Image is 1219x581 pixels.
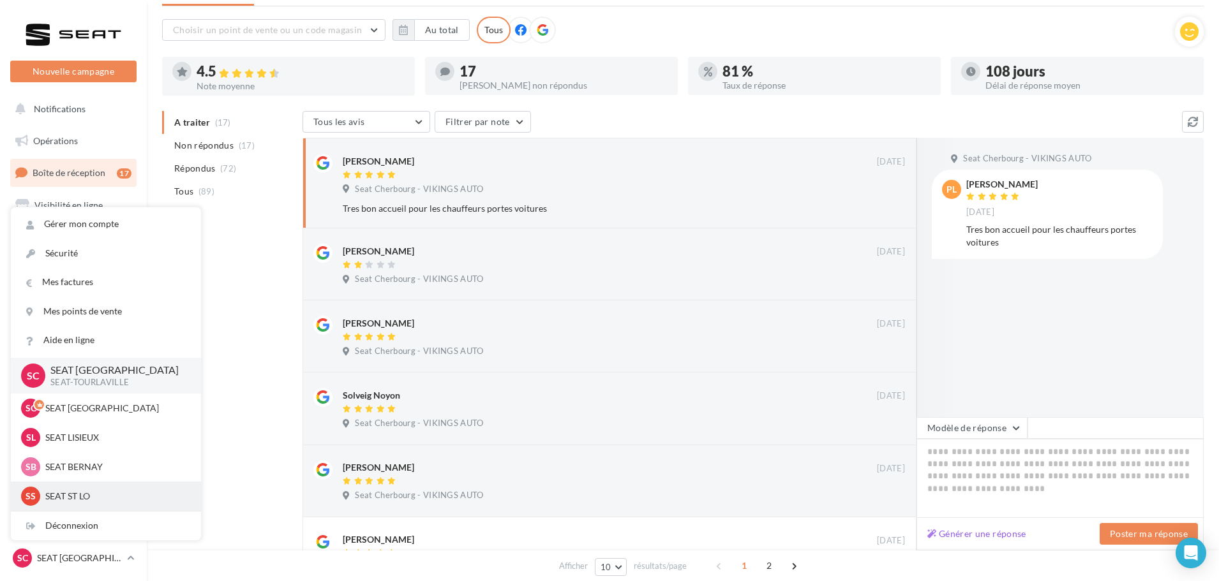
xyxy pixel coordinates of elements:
[559,560,588,572] span: Afficher
[966,180,1038,189] div: [PERSON_NAME]
[303,111,430,133] button: Tous les avis
[916,417,1028,439] button: Modèle de réponse
[33,167,105,178] span: Boîte de réception
[11,297,201,326] a: Mes points de vente
[343,533,414,546] div: [PERSON_NAME]
[10,61,137,82] button: Nouvelle campagne
[45,431,186,444] p: SEAT LISIEUX
[722,64,931,78] div: 81 %
[34,103,86,114] span: Notifications
[985,81,1193,90] div: Délai de réponse moyen
[877,318,905,330] span: [DATE]
[26,402,36,415] span: SC
[45,402,186,415] p: SEAT [GEOGRAPHIC_DATA]
[11,210,201,239] a: Gérer mon compte
[985,64,1193,78] div: 108 jours
[8,224,139,251] a: Campagnes
[966,207,994,218] span: [DATE]
[343,389,400,402] div: Solveig Noyon
[174,162,216,175] span: Répondus
[11,511,201,540] div: Déconnexion
[460,81,668,90] div: [PERSON_NAME] non répondus
[45,460,186,473] p: SEAT BERNAY
[162,19,385,41] button: Choisir un point de vente ou un code magasin
[343,155,414,168] div: [PERSON_NAME]
[8,192,139,219] a: Visibilité en ligne
[8,159,139,186] a: Boîte de réception17
[877,246,905,258] span: [DATE]
[198,186,214,196] span: (89)
[355,490,483,501] span: Seat Cherbourg - VIKINGS AUTO
[313,116,365,127] span: Tous les avis
[343,202,822,215] div: Tres bon accueil pour les chauffeurs portes voitures
[10,546,137,570] a: SC SEAT [GEOGRAPHIC_DATA]
[17,552,28,564] span: SC
[877,156,905,168] span: [DATE]
[393,19,470,41] button: Au total
[8,319,139,346] a: Calendrier
[759,555,779,576] span: 2
[34,200,103,210] span: Visibilité en ligne
[45,490,186,503] p: SEAT ST LO
[601,562,611,572] span: 10
[634,560,687,572] span: résultats/page
[722,81,931,90] div: Taux de réponse
[414,19,470,41] button: Au total
[477,17,511,43] div: Tous
[946,183,957,196] span: PL
[37,552,122,564] p: SEAT [GEOGRAPHIC_DATA]
[50,363,181,378] p: SEAT [GEOGRAPHIC_DATA]
[173,24,362,35] span: Choisir un point de vente ou un code magasin
[197,64,405,79] div: 4.5
[355,346,483,357] span: Seat Cherbourg - VIKINGS AUTO
[8,350,139,388] a: PLV et print personnalisable
[26,460,36,473] span: SB
[8,128,139,154] a: Opérations
[26,431,36,444] span: SL
[174,139,234,152] span: Non répondus
[11,326,201,355] a: Aide en ligne
[174,185,193,198] span: Tous
[26,490,36,503] span: SS
[355,184,483,195] span: Seat Cherbourg - VIKINGS AUTO
[8,255,139,282] a: Contacts
[117,168,131,179] div: 17
[1100,523,1198,545] button: Poster ma réponse
[877,390,905,402] span: [DATE]
[1176,538,1206,568] div: Open Intercom Messenger
[343,245,414,258] div: [PERSON_NAME]
[33,135,78,146] span: Opérations
[8,287,139,314] a: Médiathèque
[734,555,754,576] span: 1
[435,111,531,133] button: Filtrer par note
[11,239,201,268] a: Sécurité
[343,461,414,474] div: [PERSON_NAME]
[355,418,483,429] span: Seat Cherbourg - VIKINGS AUTO
[877,535,905,547] span: [DATE]
[220,163,236,173] span: (72)
[963,153,1091,165] span: Seat Cherbourg - VIKINGS AUTO
[595,558,627,576] button: 10
[8,393,139,430] a: Campagnes DataOnDemand
[922,526,1031,541] button: Générer une réponse
[239,140,255,151] span: (17)
[197,82,405,91] div: Note moyenne
[460,64,668,78] div: 17
[11,268,201,297] a: Mes factures
[27,368,40,383] span: SC
[877,463,905,474] span: [DATE]
[966,223,1153,249] div: Tres bon accueil pour les chauffeurs portes voitures
[50,377,181,388] p: SEAT-TOURLAVILLE
[355,274,483,285] span: Seat Cherbourg - VIKINGS AUTO
[8,96,134,122] button: Notifications
[343,317,414,330] div: [PERSON_NAME]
